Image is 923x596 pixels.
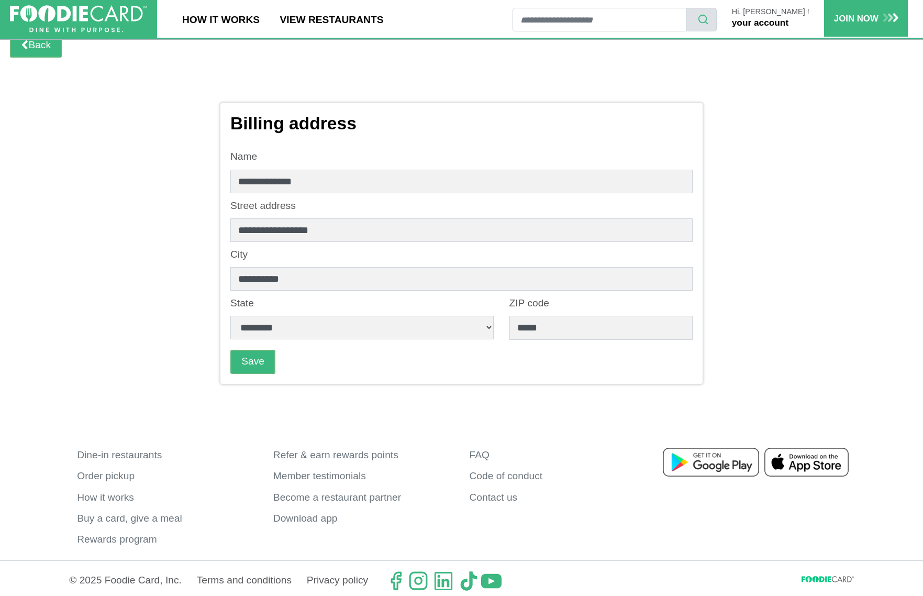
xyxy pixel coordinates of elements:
button: search [686,8,717,31]
label: City [230,247,248,262]
label: ZIP code [509,296,549,311]
img: linkedin.svg [433,571,453,591]
label: Street address [230,198,296,214]
a: Contact us [469,487,650,508]
svg: FoodieCard [802,576,854,586]
svg: check us out on facebook [386,571,406,591]
img: tiktok.svg [459,571,479,591]
a: Code of conduct [469,466,650,487]
img: FoodieCard; Eat, Drink, Save, Donate [10,5,147,33]
a: Buy a card, give a meal [77,508,258,529]
label: Name [230,149,257,164]
a: Become a restaurant partner [273,487,454,508]
a: FAQ [469,445,650,466]
a: Back [10,34,62,58]
a: Download app [273,508,454,529]
button: Save [230,350,275,374]
a: Member testimonials [273,466,454,487]
a: Rewards program [77,529,258,550]
img: youtube.svg [481,571,501,591]
a: Dine-in restaurants [77,445,258,466]
a: Refer & earn rewards points [273,445,454,466]
a: Privacy policy [307,571,368,591]
p: © 2025 Foodie Card, Inc. [69,571,182,591]
a: How it works [77,487,258,508]
a: Terms and conditions [197,571,292,591]
input: restaurant search [513,8,687,31]
h3: Billing address [230,113,693,134]
a: Order pickup [77,466,258,487]
label: State [230,296,254,311]
p: Hi, [PERSON_NAME] ! [732,8,809,16]
a: your account [732,17,788,28]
